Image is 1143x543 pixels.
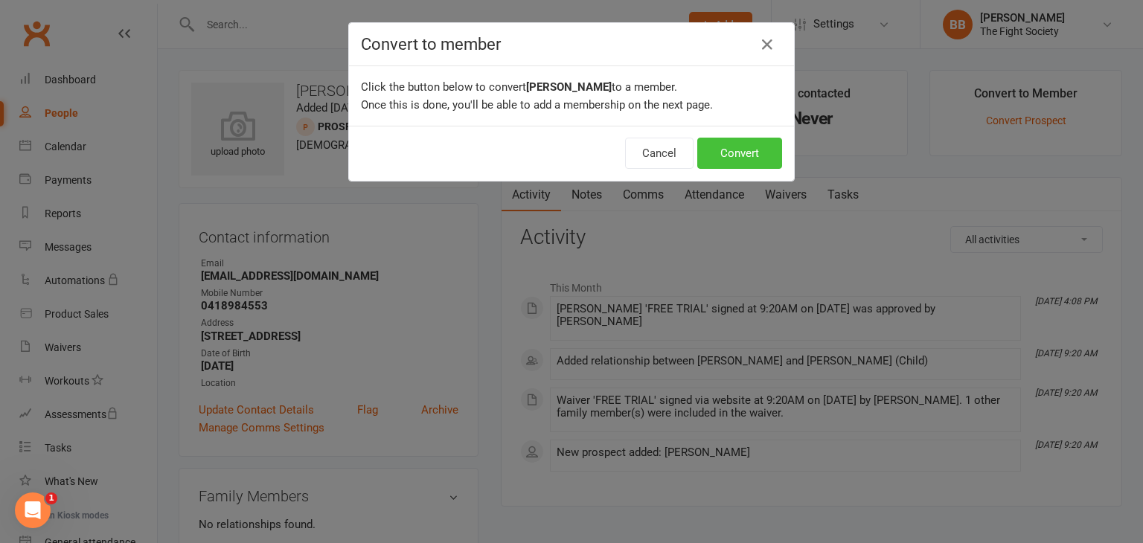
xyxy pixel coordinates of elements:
[526,80,612,94] b: [PERSON_NAME]
[755,33,779,57] button: Close
[697,138,782,169] button: Convert
[361,35,782,54] h4: Convert to member
[15,492,51,528] iframe: Intercom live chat
[625,138,694,169] button: Cancel
[349,66,794,126] div: Click the button below to convert to a member. Once this is done, you'll be able to add a members...
[45,492,57,504] span: 1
